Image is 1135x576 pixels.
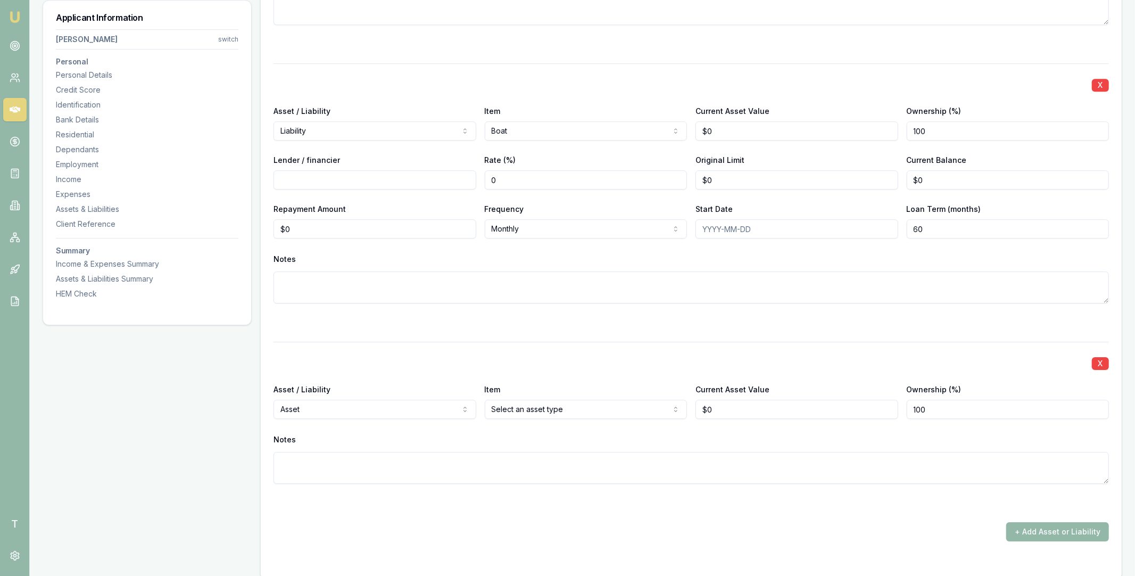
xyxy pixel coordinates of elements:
[56,219,238,229] div: Client Reference
[274,251,1109,267] div: Notes
[56,259,238,269] div: Income & Expenses Summary
[907,121,1109,141] input: Select a percentage
[56,100,238,110] div: Identification
[56,129,238,140] div: Residential
[56,114,238,125] div: Bank Details
[695,204,733,213] label: Start Date
[56,58,238,65] h3: Personal
[274,155,340,164] label: Lender / financier
[907,106,962,116] label: Ownership (%)
[274,204,346,213] label: Repayment Amount
[695,155,744,164] label: Original Limit
[485,385,501,394] label: Item
[56,159,238,170] div: Employment
[485,155,516,164] label: Rate (%)
[1092,79,1109,92] button: X
[274,219,476,238] input: $
[56,13,238,22] h3: Applicant Information
[56,289,238,299] div: HEM Check
[907,385,962,394] label: Ownership (%)
[485,106,501,116] label: Item
[274,385,330,394] label: Asset / Liability
[56,34,118,45] div: [PERSON_NAME]
[695,385,769,394] label: Current Asset Value
[695,121,898,141] input: $
[56,204,238,215] div: Assets & Liabilities
[56,85,238,95] div: Credit Score
[907,400,1109,419] input: Select a percentage
[56,189,238,200] div: Expenses
[695,219,898,238] input: YYYY-MM-DD
[907,170,1109,190] input: $
[218,35,238,44] div: switch
[9,11,21,23] img: emu-icon-u.png
[1092,357,1109,370] button: X
[1006,522,1109,541] button: + Add Asset or Liability
[3,512,27,536] span: T
[695,170,898,190] input: $
[695,106,769,116] label: Current Asset Value
[695,400,898,419] input: $
[56,274,238,284] div: Assets & Liabilities Summary
[56,144,238,155] div: Dependants
[274,432,1109,448] div: Notes
[907,204,981,213] label: Loan Term (months)
[56,174,238,185] div: Income
[485,204,524,213] label: Frequency
[274,106,330,116] label: Asset / Liability
[56,70,238,80] div: Personal Details
[56,247,238,254] h3: Summary
[907,155,967,164] label: Current Balance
